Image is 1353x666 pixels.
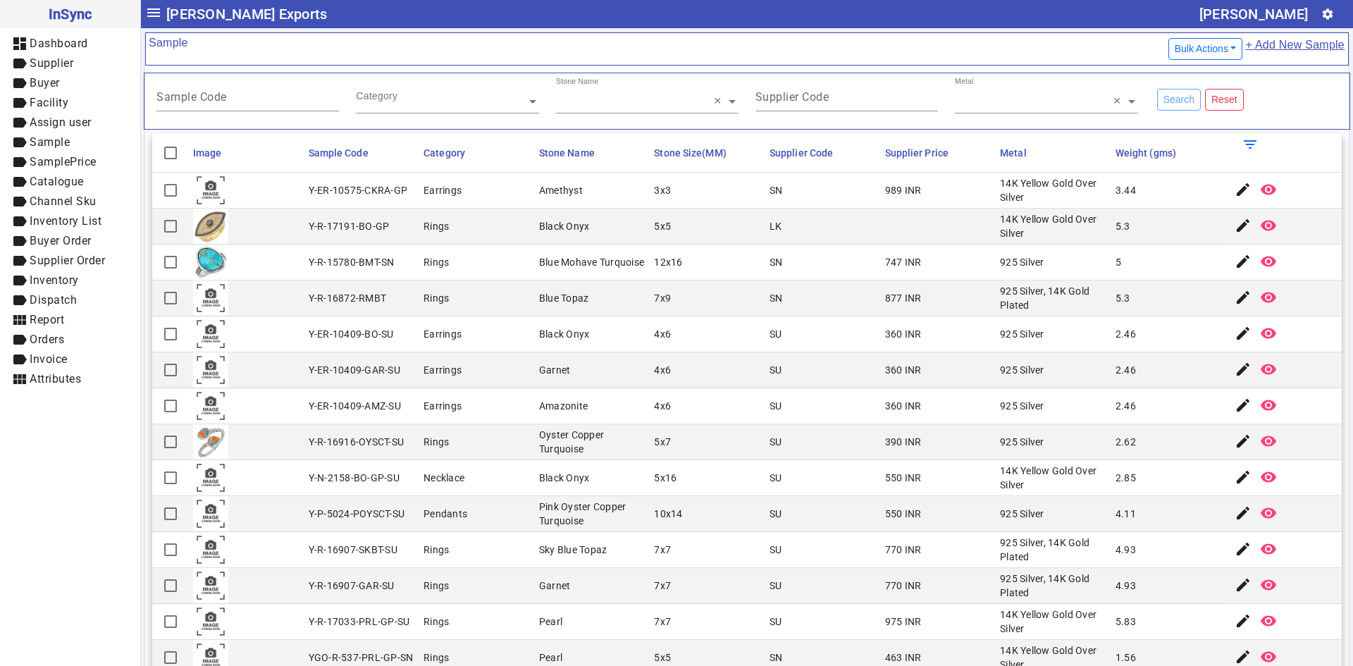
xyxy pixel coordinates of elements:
[885,147,949,159] span: Supplier Price
[885,471,922,485] div: 550 INR
[1235,612,1252,629] mat-icon: edit
[539,363,571,377] div: Garnet
[770,363,782,377] div: SU
[1205,89,1244,111] button: Reset
[539,219,590,233] div: Black Onyx
[11,3,129,25] span: InSync
[11,272,28,289] mat-icon: label
[145,32,1349,66] mat-card-header: Sample
[11,173,28,190] mat-icon: label
[539,399,588,413] div: Amazonite
[1000,507,1044,521] div: 925 Silver
[309,363,400,377] div: Y-ER-10409-GAR-SU
[1000,327,1044,341] div: 925 Silver
[193,245,228,280] img: 7ccd10c1-c0dc-4cdb-a706-5ddf2d51dfd0
[11,371,28,388] mat-icon: view_module
[30,372,81,386] span: Attributes
[654,615,671,629] div: 7x7
[193,532,228,567] img: comingsoon.png
[539,255,644,269] div: Blue Mohave Turquoise
[654,543,671,557] div: 7x7
[11,312,28,328] mat-icon: view_module
[424,327,462,341] div: Earrings
[770,219,782,233] div: LK
[424,435,449,449] div: Rings
[11,35,28,52] mat-icon: dashboard
[654,219,671,233] div: 5x5
[30,313,64,326] span: Report
[309,327,394,341] div: Y-ER-10409-BO-SU
[11,233,28,249] mat-icon: label
[654,147,726,159] span: Stone Size(MM)
[309,399,401,413] div: Y-ER-10409-AMZ-SU
[770,399,782,413] div: SU
[30,293,77,307] span: Dispatch
[539,650,562,665] div: Pearl
[424,471,464,485] div: Necklace
[1235,361,1252,378] mat-icon: edit
[1260,253,1277,270] mat-icon: remove_red_eye
[1000,284,1107,312] div: 925 Silver, 14K Gold Plated
[1000,363,1044,377] div: 925 Silver
[1260,361,1277,378] mat-icon: remove_red_eye
[309,291,387,305] div: Y-R-16872-RMBT
[30,234,92,247] span: Buyer Order
[770,615,782,629] div: SU
[1116,219,1130,233] div: 5.3
[424,543,449,557] div: Rings
[11,213,28,230] mat-icon: label
[424,399,462,413] div: Earrings
[654,435,671,449] div: 5x7
[424,291,449,305] div: Rings
[30,37,88,50] span: Dashboard
[30,116,92,129] span: Assign user
[309,507,405,521] div: Y-P-5024-POYSCT-SU
[1000,435,1044,449] div: 925 Silver
[770,650,783,665] div: SN
[193,280,228,316] img: comingsoon.png
[770,255,783,269] div: SN
[11,154,28,171] mat-icon: label
[11,75,28,92] mat-icon: label
[654,507,682,521] div: 10x14
[1235,217,1252,234] mat-icon: edit
[193,209,228,244] img: 4c08fdfe-5368-4573-9a2c-4974015f933c
[1260,648,1277,665] mat-icon: remove_red_eye
[309,435,404,449] div: Y-R-16916-OYSCT-SU
[1000,147,1027,159] span: Metal
[1000,464,1107,492] div: 14K Yellow Gold Over Silver
[193,496,228,531] img: comingsoon.png
[885,615,922,629] div: 975 INR
[1000,608,1107,636] div: 14K Yellow Gold Over Silver
[1116,579,1136,593] div: 4.93
[11,252,28,269] mat-icon: label
[755,90,829,104] mat-label: Supplier Code
[193,147,222,159] span: Image
[539,615,562,629] div: Pearl
[1000,176,1107,204] div: 14K Yellow Gold Over Silver
[424,615,449,629] div: Rings
[11,134,28,151] mat-icon: label
[654,471,676,485] div: 5x16
[1116,147,1176,159] span: Weight (gms)
[309,543,397,557] div: Y-R-16907-SKBT-SU
[539,471,590,485] div: Black Onyx
[1244,36,1345,62] a: + Add New Sample
[539,428,646,456] div: Oyster Copper Turquoise
[1116,291,1130,305] div: 5.3
[770,435,782,449] div: SU
[1235,505,1252,522] mat-icon: edit
[193,604,228,639] img: comingsoon.png
[30,96,68,109] span: Facility
[1000,536,1107,564] div: 925 Silver, 14K Gold Plated
[654,291,671,305] div: 7x9
[1235,648,1252,665] mat-icon: edit
[11,114,28,131] mat-icon: label
[1116,471,1136,485] div: 2.85
[885,183,922,197] div: 989 INR
[654,327,671,341] div: 4x6
[885,650,922,665] div: 463 INR
[1116,363,1136,377] div: 2.46
[770,147,833,159] span: Supplier Code
[1260,325,1277,342] mat-icon: remove_red_eye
